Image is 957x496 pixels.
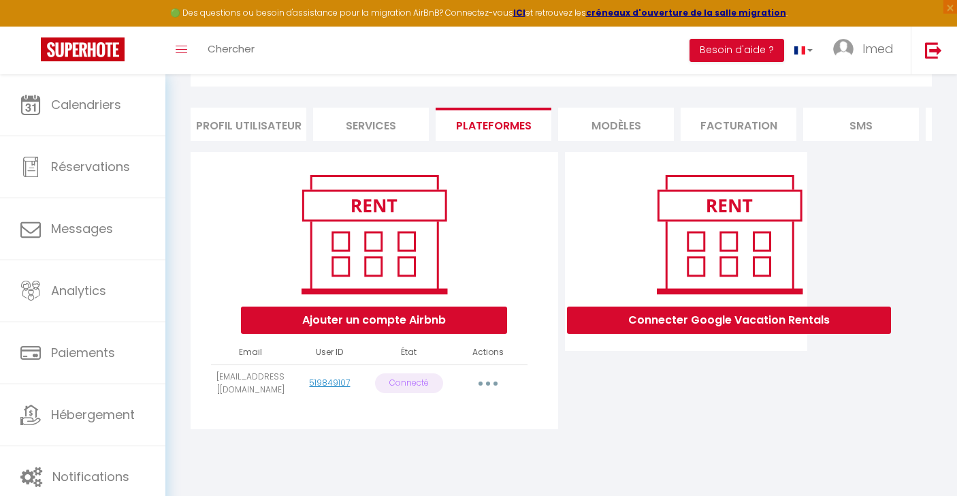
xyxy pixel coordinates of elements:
[51,406,135,423] span: Hébergement
[833,39,854,59] img: ...
[52,468,129,485] span: Notifications
[690,39,784,62] button: Besoin d'aide ?
[862,40,894,57] span: Imed
[370,341,449,365] th: État
[51,282,106,299] span: Analytics
[208,42,255,56] span: Chercher
[823,27,911,74] a: ... Imed
[197,27,265,74] a: Chercher
[211,341,290,365] th: Email
[925,42,942,59] img: logout
[567,307,891,334] button: Connecter Google Vacation Rentals
[51,344,115,361] span: Paiements
[51,96,121,113] span: Calendriers
[375,373,443,393] p: Connecté
[287,169,461,300] img: rent.png
[241,307,507,334] button: Ajouter un compte Airbnb
[586,7,786,18] a: créneaux d'ouverture de la salle migration
[643,169,816,300] img: rent.png
[41,37,125,61] img: Super Booking
[11,5,52,46] button: Ouvrir le widget de chat LiveChat
[51,220,113,237] span: Messages
[436,108,551,141] li: Plateformes
[313,108,429,141] li: Services
[290,341,369,365] th: User ID
[513,7,525,18] a: ICI
[51,158,130,175] span: Réservations
[558,108,674,141] li: MODÈLES
[309,377,350,388] a: 519849107
[449,341,528,365] th: Actions
[803,108,919,141] li: SMS
[681,108,796,141] li: Facturation
[191,108,306,141] li: Profil Utilisateur
[211,365,290,402] td: [EMAIL_ADDRESS][DOMAIN_NAME]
